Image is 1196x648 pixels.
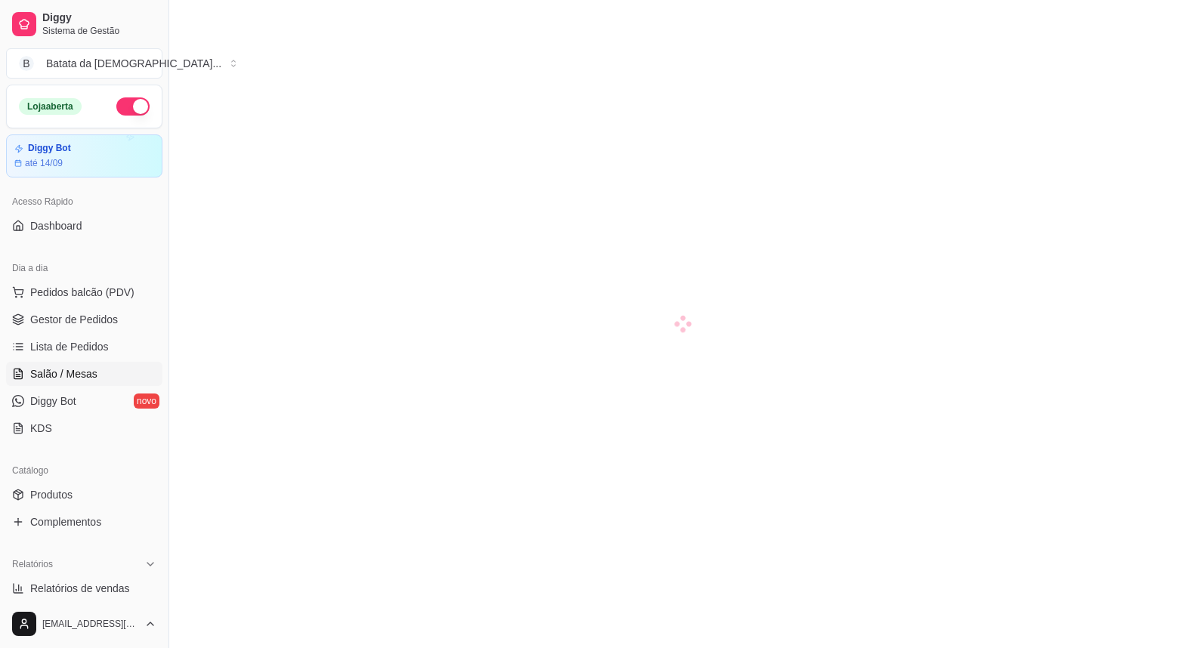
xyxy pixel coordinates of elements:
span: Relatórios de vendas [30,581,130,596]
div: Batata da [DEMOGRAPHIC_DATA] ... [46,56,221,71]
span: Relatórios [12,558,53,570]
span: Salão / Mesas [30,366,97,381]
a: Relatórios de vendas [6,576,162,600]
span: KDS [30,421,52,436]
div: Acesso Rápido [6,190,162,214]
a: Produtos [6,483,162,507]
span: Sistema de Gestão [42,25,156,37]
span: Diggy Bot [30,393,76,409]
span: [EMAIL_ADDRESS][DOMAIN_NAME] [42,618,138,630]
button: Pedidos balcão (PDV) [6,280,162,304]
a: Lista de Pedidos [6,335,162,359]
button: Alterar Status [116,97,150,116]
a: Salão / Mesas [6,362,162,386]
a: DiggySistema de Gestão [6,6,162,42]
a: Gestor de Pedidos [6,307,162,332]
article: Diggy Bot [28,143,71,154]
button: Select a team [6,48,162,79]
div: Catálogo [6,458,162,483]
a: Diggy Botaté 14/09 [6,134,162,177]
span: Produtos [30,487,73,502]
span: Pedidos balcão (PDV) [30,285,134,300]
a: Dashboard [6,214,162,238]
div: Loja aberta [19,98,82,115]
span: Complementos [30,514,101,529]
span: Gestor de Pedidos [30,312,118,327]
a: KDS [6,416,162,440]
span: Dashboard [30,218,82,233]
span: Diggy [42,11,156,25]
div: Dia a dia [6,256,162,280]
a: Complementos [6,510,162,534]
span: B [19,56,34,71]
a: Diggy Botnovo [6,389,162,413]
button: [EMAIL_ADDRESS][DOMAIN_NAME] [6,606,162,642]
span: Lista de Pedidos [30,339,109,354]
article: até 14/09 [25,157,63,169]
